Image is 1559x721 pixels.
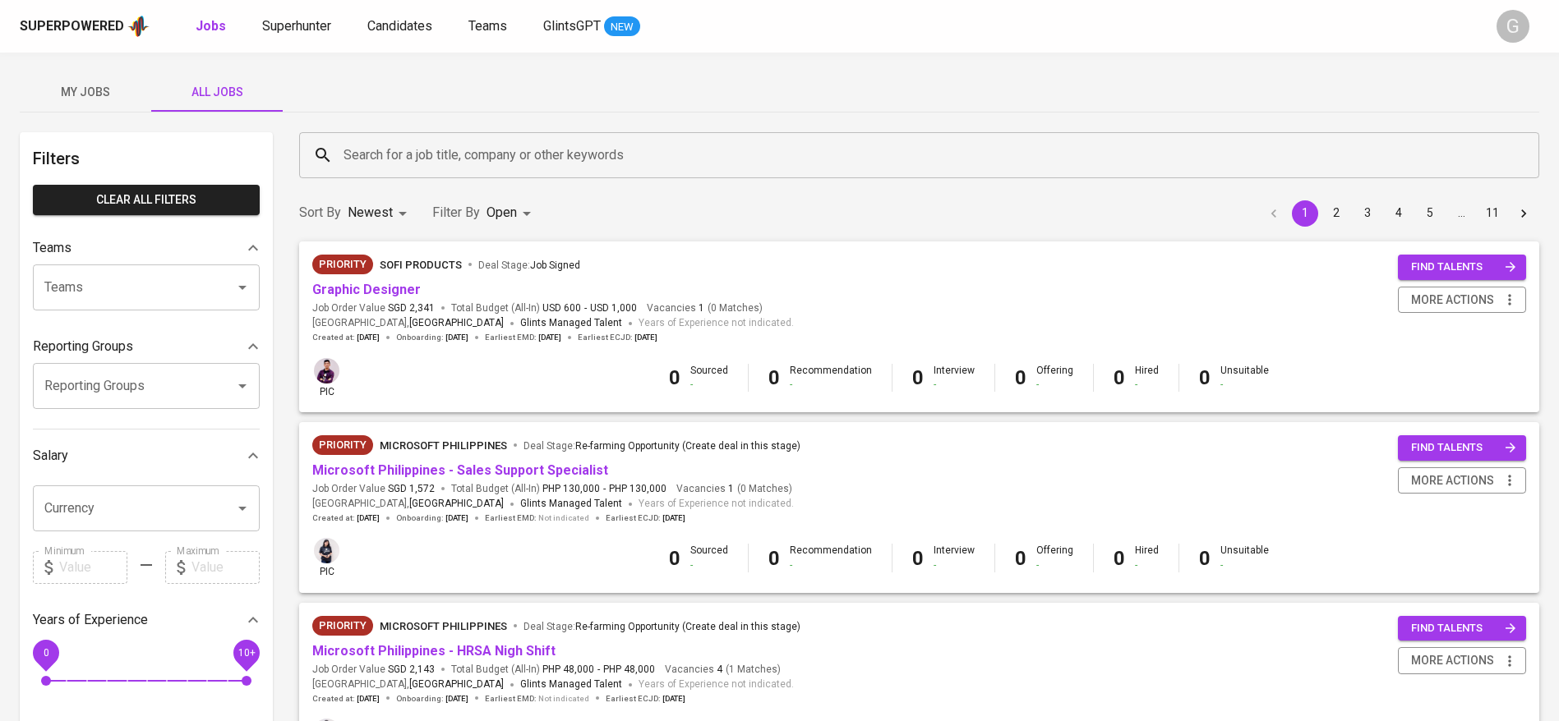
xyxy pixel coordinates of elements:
a: Microsoft Philippines - Sales Support Specialist [312,462,608,478]
div: New Job received from Demand Team [312,616,373,636]
span: more actions [1411,290,1494,310]
span: Vacancies ( 0 Matches ) [647,301,763,315]
span: [GEOGRAPHIC_DATA] [409,315,504,332]
span: Superhunter [262,18,331,34]
div: Reporting Groups [33,330,260,363]
span: Earliest ECJD : [578,332,657,343]
span: - [597,663,600,677]
div: … [1448,204,1474,221]
span: Years of Experience not indicated. [639,315,794,332]
div: Hired [1135,544,1159,572]
button: Open [231,497,254,520]
div: Recommendation [790,544,872,572]
span: [DATE] [662,512,685,524]
span: [GEOGRAPHIC_DATA] [409,496,504,512]
div: - [1135,378,1159,392]
span: Earliest ECJD : [606,512,685,524]
button: Go to next page [1511,200,1537,227]
b: Jobs [196,18,226,34]
input: Value [191,551,260,584]
span: Clear All filters [46,190,247,210]
span: PHP 48,000 [603,663,655,677]
span: Open [487,204,517,220]
span: Created at : [312,693,380,705]
button: find talents [1398,255,1526,280]
span: Earliest EMD : [485,332,561,343]
a: Superhunter [262,16,334,37]
span: Onboarding : [396,332,468,343]
span: Not indicated [538,512,589,524]
span: Priority [312,618,373,634]
span: NEW [604,19,640,35]
button: more actions [1398,647,1526,674]
button: find talents [1398,616,1526,641]
div: G [1497,10,1529,43]
span: Onboarding : [396,693,468,705]
b: 0 [1199,547,1211,570]
span: more actions [1411,650,1494,671]
span: [DATE] [445,693,468,705]
span: Job Order Value [312,482,435,496]
b: 0 [1015,366,1026,389]
span: find talents [1411,258,1516,277]
p: Years of Experience [33,610,148,630]
span: My Jobs [30,82,141,103]
div: Salary [33,439,260,472]
span: [GEOGRAPHIC_DATA] , [312,677,504,693]
div: Offering [1036,544,1073,572]
span: Job Order Value [312,301,435,315]
div: - [1220,378,1269,392]
span: Glints Managed Talent [520,498,622,509]
button: Go to page 3 [1354,200,1381,227]
button: Open [231,374,254,397]
span: USD 1,000 [590,301,637,315]
b: 0 [912,547,924,570]
span: USD 600 [542,301,581,315]
div: Unsuitable [1220,364,1269,392]
span: Priority [312,437,373,453]
span: SGD 2,341 [388,301,435,315]
span: Glints Managed Talent [520,317,622,328]
div: Newest [348,198,413,228]
img: app logo [127,14,150,39]
div: pic [312,536,341,579]
div: Offering [1036,364,1073,392]
button: more actions [1398,467,1526,494]
button: more actions [1398,287,1526,314]
b: 0 [1015,547,1026,570]
div: Recommendation [790,364,872,392]
span: [DATE] [357,693,380,705]
p: Reporting Groups [33,337,133,356]
span: Job Signed [530,259,580,271]
div: pic [312,356,341,399]
button: Go to page 4 [1386,200,1412,227]
b: 0 [669,547,680,570]
button: Go to page 11 [1479,200,1506,227]
span: PHP 130,000 [609,482,666,496]
div: - [790,558,872,572]
div: New Job received from Demand Team [312,255,373,274]
span: PHP 48,000 [542,663,594,677]
div: - [934,378,975,392]
span: [GEOGRAPHIC_DATA] , [312,315,504,332]
b: 0 [1114,366,1125,389]
span: [DATE] [445,332,468,343]
span: Deal Stage : [524,440,800,452]
span: Earliest ECJD : [606,693,685,705]
span: - [603,482,606,496]
span: 0 [43,646,48,658]
p: Sort By [299,203,341,223]
a: Graphic Designer [312,282,421,297]
div: - [1220,558,1269,572]
div: - [690,558,728,572]
div: - [1135,558,1159,572]
span: Years of Experience not indicated. [639,496,794,512]
span: more actions [1411,471,1494,491]
span: Created at : [312,332,380,343]
b: 0 [768,547,780,570]
span: GlintsGPT [543,18,601,34]
span: SGD 1,572 [388,482,435,496]
div: Interview [934,544,975,572]
input: Value [59,551,127,584]
div: Teams [33,232,260,264]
